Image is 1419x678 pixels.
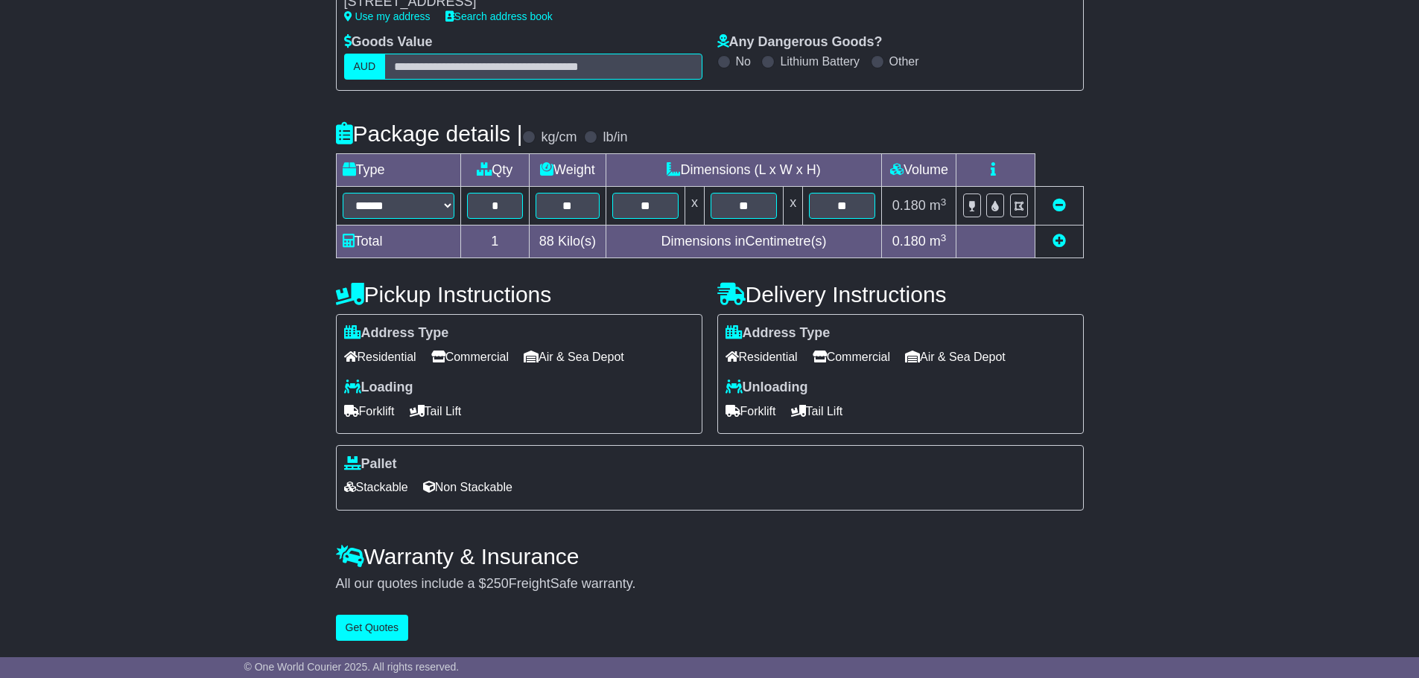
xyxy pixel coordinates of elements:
h4: Warranty & Insurance [336,544,1084,569]
td: Qty [460,154,530,187]
td: x [784,187,803,226]
label: No [736,54,751,68]
label: Address Type [344,325,449,342]
label: Other [889,54,919,68]
td: x [685,187,704,226]
td: 1 [460,226,530,258]
a: Use my address [344,10,431,22]
td: Dimensions (L x W x H) [606,154,882,187]
span: 0.180 [892,234,926,249]
label: Address Type [726,325,831,342]
span: 250 [486,576,509,591]
label: Unloading [726,380,808,396]
sup: 3 [941,196,947,208]
a: Add new item [1053,234,1066,249]
label: kg/cm [541,129,577,146]
label: AUD [344,54,386,80]
h4: Package details | [336,121,523,146]
span: m [930,198,947,213]
span: Tail Lift [410,400,462,423]
td: Kilo(s) [530,226,606,258]
span: Air & Sea Depot [905,345,1006,368]
h4: Delivery Instructions [717,282,1084,307]
td: Weight [530,154,606,187]
span: Residential [344,345,416,368]
span: © One World Courier 2025. All rights reserved. [244,661,460,673]
span: Forklift [344,400,395,423]
td: Type [336,154,460,187]
span: m [930,234,947,249]
label: Pallet [344,456,397,473]
span: Forklift [726,400,776,423]
h4: Pickup Instructions [336,282,702,307]
label: Lithium Battery [780,54,860,68]
span: Commercial [813,345,890,368]
span: Air & Sea Depot [524,345,624,368]
label: lb/in [603,129,627,146]
span: Residential [726,345,798,368]
span: Commercial [431,345,509,368]
label: Any Dangerous Goods? [717,34,883,51]
span: 0.180 [892,198,926,213]
td: Total [336,226,460,258]
label: Goods Value [344,34,433,51]
label: Loading [344,380,413,396]
span: Non Stackable [423,476,512,499]
td: Dimensions in Centimetre(s) [606,226,882,258]
sup: 3 [941,232,947,243]
span: 88 [539,234,554,249]
button: Get Quotes [336,615,409,641]
td: Volume [882,154,956,187]
a: Remove this item [1053,198,1066,213]
span: Stackable [344,476,408,499]
a: Search address book [445,10,553,22]
div: All our quotes include a $ FreightSafe warranty. [336,576,1084,592]
span: Tail Lift [791,400,843,423]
